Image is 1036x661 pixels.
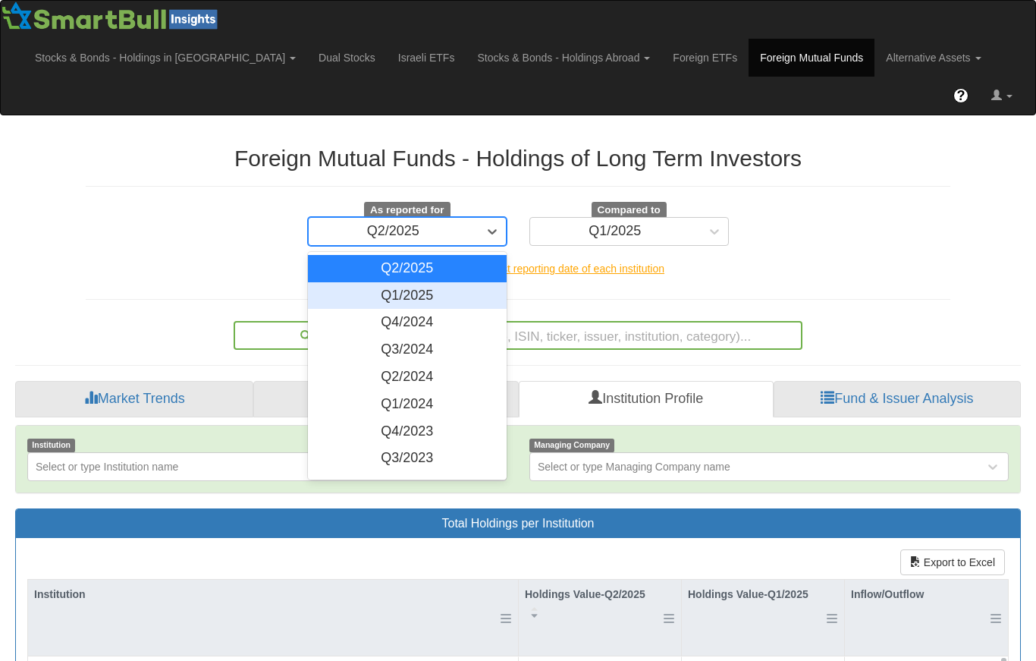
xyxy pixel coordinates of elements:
[307,39,387,77] a: Dual Stocks
[308,282,507,310] div: Q1/2025
[28,580,500,609] div: Institution
[387,39,466,77] a: Israeli ETFs
[15,381,253,417] a: Market Trends
[682,580,826,626] div: Holdings Value-Q1/2025
[308,364,507,391] div: Q2/2024
[538,459,730,474] div: Select or type Managing Company name
[367,224,419,239] div: Q2/2025
[308,418,507,445] div: Q4/2023
[27,517,1009,530] h3: Total Holdings per Institution
[36,459,178,474] div: Select or type Institution name
[589,224,641,239] div: Q1/2025
[1,1,224,31] img: Smartbull
[253,381,518,417] a: Category Breakdown
[774,381,1021,417] a: Fund & Issuer Analysis
[308,445,507,472] div: Q3/2023
[308,255,507,282] div: Q2/2025
[308,391,507,418] div: Q1/2024
[27,439,75,452] span: Institution
[308,472,507,499] div: Q2/2023
[942,77,980,115] a: ?
[529,439,614,452] span: Managing Company
[957,88,965,103] span: ?
[74,261,962,276] div: Click here to see the latest reporting date of each institution
[308,336,507,364] div: Q3/2024
[874,39,992,77] a: Alternative Assets
[24,39,307,77] a: Stocks & Bonds - Holdings in [GEOGRAPHIC_DATA]
[235,323,801,348] div: Search anything (security name, ISIN, ticker, issuer, institution, category)...
[519,580,663,626] div: Holdings Value-Q2/2025
[900,549,1005,575] button: Export to Excel
[86,146,950,171] h2: Foreign Mutual Funds - Holdings of Long Term Investors
[519,381,774,417] a: Institution Profile
[845,580,990,609] div: Inflow/Outflow
[592,202,667,219] span: Compared to
[749,39,874,77] a: Foreign Mutual Funds
[364,202,451,219] span: As reported for
[661,39,749,77] a: Foreign ETFs
[466,39,661,77] a: Stocks & Bonds - Holdings Abroad
[308,309,507,336] div: Q4/2024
